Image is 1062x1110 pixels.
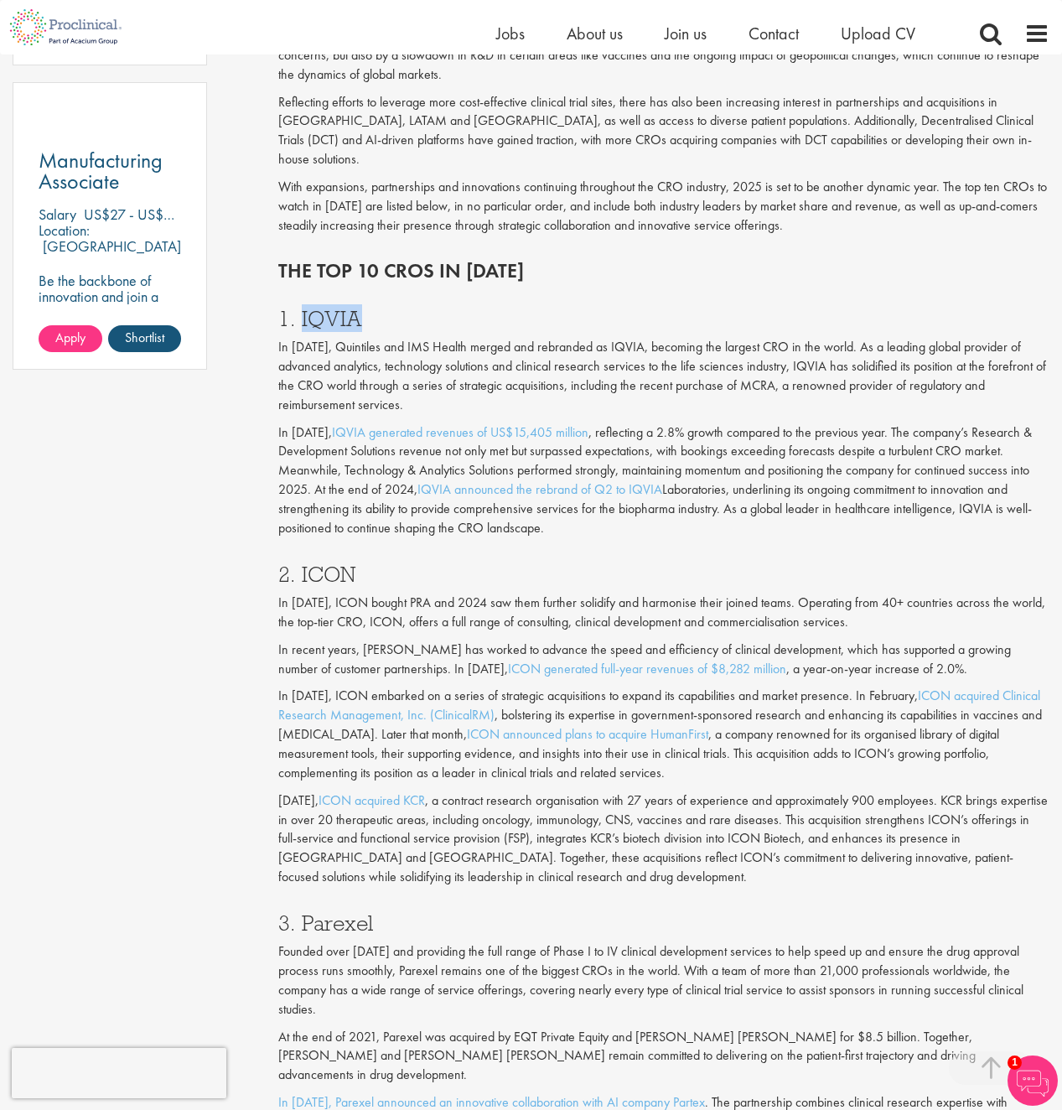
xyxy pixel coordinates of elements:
a: ICON generated full-year revenues of $8,282 million [508,660,786,677]
p: Founded over [DATE] and providing the full range of Phase I to IV clinical development services t... [278,942,1049,1019]
span: Salary [39,205,76,224]
p: In [DATE], ICON embarked on a series of strategic acquisitions to expand its capabilities and mar... [278,687,1049,782]
p: With expansions, partnerships and innovations continuing throughout the CRO industry, 2025 is set... [278,178,1049,236]
p: [GEOGRAPHIC_DATA], [GEOGRAPHIC_DATA] [39,236,185,272]
h3: 2. ICON [278,563,1049,585]
h2: The top 10 CROs in [DATE] [278,260,1049,282]
a: ICON acquired KCR [319,791,425,809]
h3: 3. Parexel [278,912,1049,934]
p: In [DATE], , reflecting a 2.8% growth compared to the previous year. The company’s Research & Dev... [278,423,1049,538]
a: IQVIA generated revenues of US$15,405 million [332,423,588,441]
p: [DATE], , a contract research organisation with 27 years of experience and approximately 900 empl... [278,791,1049,887]
a: Manufacturing Associate [39,150,181,192]
p: Be the backbone of innovation and join a leading pharmaceutical company to help keep life-changin... [39,272,181,368]
span: Manufacturing Associate [39,146,163,195]
a: Jobs [496,23,525,44]
a: ICON acquired Clinical Research Management, Inc. (ClinicalRM) [278,687,1040,724]
p: In recent years, [PERSON_NAME] has worked to advance the speed and efficiency of clinical develop... [278,641,1049,679]
a: IQVIA announced the rebrand of Q2 to IQVIA [417,480,662,498]
a: Join us [665,23,707,44]
p: In [DATE], ICON bought PRA and 2024 saw them further solidify and harmonise their joined teams. O... [278,594,1049,632]
p: Reflecting efforts to leverage more cost-effective clinical trial sites, there has also been incr... [278,93,1049,169]
img: Chatbot [1008,1056,1058,1106]
p: US$27 - US$34 per hour [84,205,231,224]
a: About us [567,23,623,44]
span: 1 [1008,1056,1022,1070]
a: ICON announced plans to acquire HumanFirst [467,725,708,743]
iframe: reCAPTCHA [12,1048,226,1098]
h3: 1. IQVIA [278,308,1049,329]
p: At the end of 2021, Parexel was acquired by EQT Private Equity and [PERSON_NAME] [PERSON_NAME] fo... [278,1028,1049,1086]
span: Location: [39,220,90,240]
a: Apply [39,325,102,352]
p: In [DATE], Quintiles and IMS Health merged and rebranded as IQVIA, becoming the largest CRO in th... [278,338,1049,414]
a: Shortlist [108,325,181,352]
a: Upload CV [841,23,915,44]
a: Contact [749,23,799,44]
span: Apply [55,329,85,346]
